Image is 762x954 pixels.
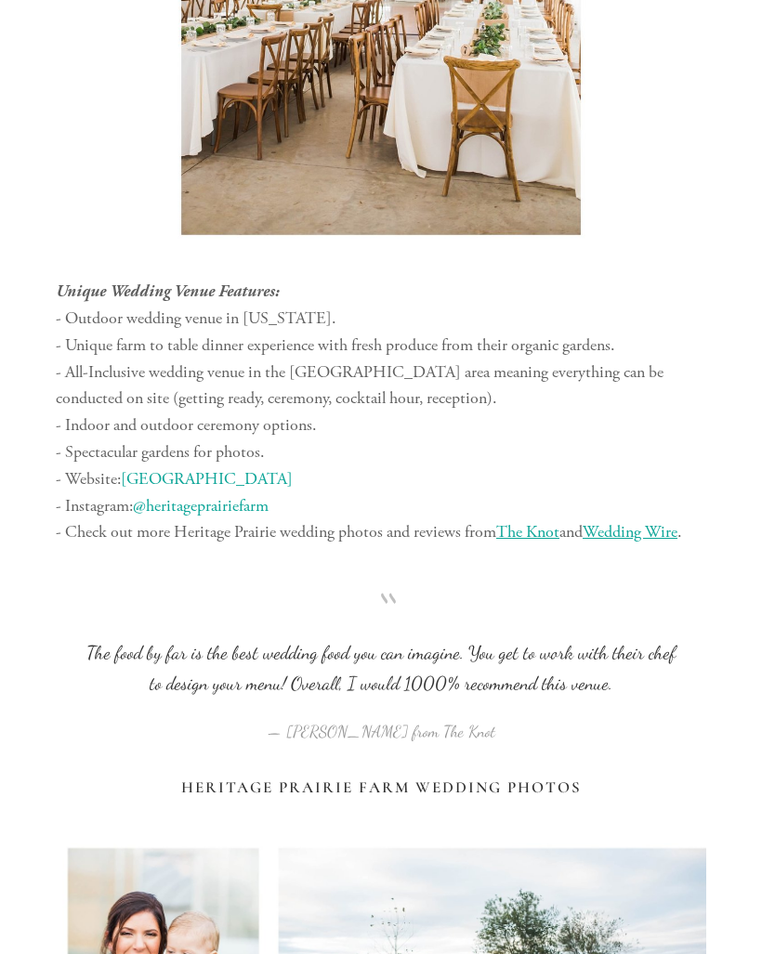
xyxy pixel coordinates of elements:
[583,521,677,542] a: Wedding Wire
[56,279,706,546] p: - Outdoor wedding venue in [US_STATE]. - Unique farm to table dinner experience with fresh produc...
[85,608,677,699] blockquote: The food by far is the best wedding food you can imagine. You get to work with their chef to desi...
[56,281,280,301] em: Unique Wedding Venue Features:
[85,699,677,747] figcaption: — [PERSON_NAME] from The Knot
[496,521,559,542] a: The Knot
[121,468,293,490] a: [GEOGRAPHIC_DATA]
[56,778,706,797] h3: Heritage Prairie Farm Wedding Photos
[133,495,269,516] a: @heritageprairiefarm
[85,608,677,638] span: “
